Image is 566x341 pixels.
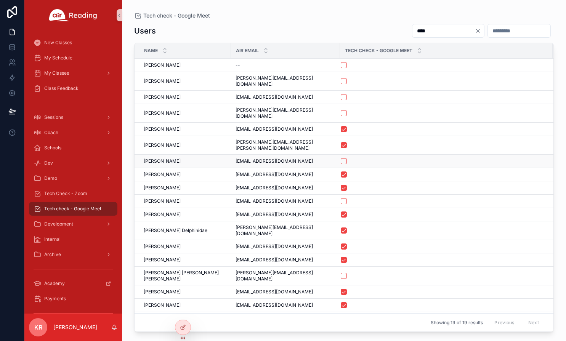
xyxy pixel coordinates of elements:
[236,75,335,87] span: [PERSON_NAME][EMAIL_ADDRESS][DOMAIN_NAME]
[144,185,181,191] span: [PERSON_NAME]
[236,270,335,282] span: [PERSON_NAME][EMAIL_ADDRESS][DOMAIN_NAME]
[29,126,117,139] a: Coach
[44,145,61,151] span: Schools
[44,130,58,136] span: Coach
[236,289,313,295] span: [EMAIL_ADDRESS][DOMAIN_NAME]
[44,55,72,61] span: My Schedule
[236,185,313,191] span: [EMAIL_ADDRESS][DOMAIN_NAME]
[44,175,57,181] span: Demo
[44,191,87,197] span: Tech Check - Zoom
[143,12,210,19] span: Tech check - Google Meet
[345,48,412,54] span: Tech Check - Google Meet
[236,198,313,204] span: [EMAIL_ADDRESS][DOMAIN_NAME]
[144,142,181,148] span: [PERSON_NAME]
[144,243,181,250] span: [PERSON_NAME]
[134,12,210,19] a: Tech check - Google Meet
[29,292,117,306] a: Payments
[29,217,117,231] a: Development
[144,270,226,282] span: [PERSON_NAME] [PERSON_NAME] [PERSON_NAME]
[44,160,53,166] span: Dev
[144,257,181,263] span: [PERSON_NAME]
[49,9,97,21] img: App logo
[144,158,181,164] span: [PERSON_NAME]
[44,236,61,242] span: Internal
[44,251,61,258] span: Archive
[44,85,79,91] span: Class Feedback
[236,48,259,54] span: Air Email
[44,40,72,46] span: New Classes
[29,187,117,200] a: Tech Check - Zoom
[24,30,122,314] div: scrollable content
[29,156,117,170] a: Dev
[44,296,66,302] span: Payments
[144,171,181,178] span: [PERSON_NAME]
[144,302,181,308] span: [PERSON_NAME]
[29,277,117,290] a: Academy
[236,243,313,250] span: [EMAIL_ADDRESS][DOMAIN_NAME]
[29,110,117,124] a: Sessions
[144,94,181,100] span: [PERSON_NAME]
[34,323,42,332] span: KR
[144,211,181,218] span: [PERSON_NAME]
[29,171,117,185] a: Demo
[236,62,240,68] span: --
[29,82,117,95] a: Class Feedback
[144,289,181,295] span: [PERSON_NAME]
[44,221,73,227] span: Development
[29,141,117,155] a: Schools
[236,171,313,178] span: [EMAIL_ADDRESS][DOMAIN_NAME]
[29,51,117,65] a: My Schedule
[236,302,313,308] span: [EMAIL_ADDRESS][DOMAIN_NAME]
[144,227,207,234] span: [PERSON_NAME] Delphinidae
[44,280,65,287] span: Academy
[44,114,63,120] span: Sessions
[236,94,313,100] span: [EMAIL_ADDRESS][DOMAIN_NAME]
[236,211,313,218] span: [EMAIL_ADDRESS][DOMAIN_NAME]
[29,232,117,246] a: Internal
[144,62,181,68] span: [PERSON_NAME]
[236,139,335,151] span: [PERSON_NAME][EMAIL_ADDRESS][PERSON_NAME][DOMAIN_NAME]
[53,323,97,331] p: [PERSON_NAME]
[29,202,117,216] a: Tech check - Google Meet
[144,78,181,84] span: [PERSON_NAME]
[29,36,117,50] a: New Classes
[236,158,313,164] span: [EMAIL_ADDRESS][DOMAIN_NAME]
[44,70,69,76] span: My Classes
[44,206,101,212] span: Tech check - Google Meet
[144,198,181,204] span: [PERSON_NAME]
[144,110,181,116] span: [PERSON_NAME]
[475,28,484,34] button: Clear
[236,257,313,263] span: [EMAIL_ADDRESS][DOMAIN_NAME]
[29,248,117,261] a: Archive
[144,48,158,54] span: Name
[134,26,156,36] h1: Users
[144,126,181,132] span: [PERSON_NAME]
[236,107,335,119] span: [PERSON_NAME][EMAIL_ADDRESS][DOMAIN_NAME]
[29,66,117,80] a: My Classes
[236,224,335,237] span: [PERSON_NAME][EMAIL_ADDRESS][DOMAIN_NAME]
[431,320,483,326] span: Showing 19 of 19 results
[236,126,313,132] span: [EMAIL_ADDRESS][DOMAIN_NAME]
